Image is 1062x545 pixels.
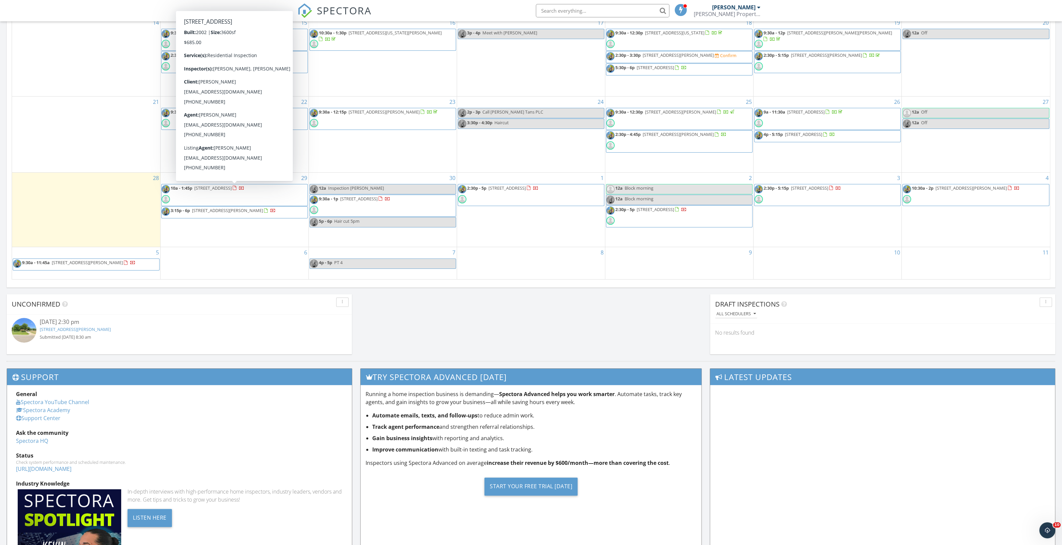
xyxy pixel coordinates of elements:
a: [STREET_ADDRESS][PERSON_NAME] [40,326,111,332]
a: 9a - 11:30a [STREET_ADDRESS] [764,109,844,115]
a: 2:30p - 5:15p [STREET_ADDRESS] [754,184,901,206]
a: Support Center [16,414,60,422]
a: Go to September 19, 2025 [893,17,901,28]
li: to reduce admin work. [372,411,696,419]
span: [STREET_ADDRESS][PERSON_NAME] [192,207,263,213]
a: 9:30a - 12:30p [STREET_ADDRESS][US_STATE] [615,30,723,36]
div: Confirm [720,53,736,58]
span: [STREET_ADDRESS][PERSON_NAME] [52,259,123,265]
td: Go to October 5, 2025 [12,247,160,280]
span: [STREET_ADDRESS] [637,64,674,70]
td: Go to September 24, 2025 [457,96,605,172]
span: Block morning [625,185,653,191]
a: 9:30a - 12:30p [STREET_ADDRESS][PERSON_NAME] [615,109,735,115]
div: Listen Here [128,509,172,527]
a: 2:30p - 4:15p [STREET_ADDRESS] [161,51,308,73]
a: 10:30a - 2p [STREET_ADDRESS][PERSON_NAME] [902,184,1049,206]
span: Inspection [PERSON_NAME] [328,185,384,191]
a: Go to October 7, 2025 [451,247,457,258]
span: 2:30p - 5:15p [764,185,789,191]
img: resized_20221013_091746.jpeg [606,64,615,73]
a: 9:30a - 4p [STREET_ADDRESS] [171,109,248,115]
a: 9:30a - 12:30p [STREET_ADDRESS][PERSON_NAME] [606,108,753,130]
span: 2:30p - 3:30p [615,52,641,58]
a: 9:30a - 11:45a [STREET_ADDRESS][PERSON_NAME] [22,259,136,265]
a: 10:30a - 1:30p [STREET_ADDRESS][US_STATE][PERSON_NAME] [319,30,442,42]
a: 2:30p - 5:15p [STREET_ADDRESS] [764,185,841,191]
img: default-user-f0147aede5fd5fa78ca7ade42f37bd4542148d508eef1c3d3ea960f66861d68b.jpg [755,40,763,48]
a: 10:30a - 1:30p [STREET_ADDRESS][US_STATE][PERSON_NAME] [309,29,456,51]
span: 12a [319,185,326,191]
input: Search everything... [536,4,669,17]
a: 4p - 5:15p [STREET_ADDRESS] [754,130,901,142]
a: Spectora HQ [16,437,48,444]
img: resized_20221013_091746.jpeg [903,30,911,38]
td: Go to October 8, 2025 [457,247,605,280]
a: Go to October 3, 2025 [896,173,901,183]
div: No results found [710,324,1055,342]
a: Go to September 20, 2025 [1041,17,1050,28]
span: [STREET_ADDRESS] [194,185,232,191]
a: 2:30p - 5:15p [STREET_ADDRESS][PERSON_NAME] [764,52,881,58]
span: [STREET_ADDRESS][PERSON_NAME] [935,185,1007,191]
a: Spectora Academy [16,406,70,414]
span: 2:30p - 4:15p [171,52,196,58]
span: 2:30p - 5:15p [764,52,789,58]
img: default-user-f0147aede5fd5fa78ca7ade42f37bd4542148d508eef1c3d3ea960f66861d68b.jpg [162,40,170,48]
span: 12a [912,30,919,36]
a: 9:30a - 12p [STREET_ADDRESS][PERSON_NAME][PERSON_NAME] [764,30,892,42]
img: resized_20221013_091746.jpeg [606,131,615,140]
img: default-user-f0147aede5fd5fa78ca7ade42f37bd4542148d508eef1c3d3ea960f66861d68b.jpg [755,195,763,203]
a: Go to September 24, 2025 [596,97,605,107]
strong: Automate emails, texts, and follow-ups [372,412,477,419]
span: [STREET_ADDRESS][US_STATE] [645,30,704,36]
div: Check system performance and scheduled maintenance. [16,460,343,465]
span: 3:30p - 4:30p [467,120,492,126]
div: Status [16,451,343,460]
img: resized_20221013_091746.jpeg [755,131,763,140]
a: 10:30a - 2p [STREET_ADDRESS][PERSON_NAME] [912,185,1019,191]
span: [STREET_ADDRESS] [198,52,235,58]
span: PT 4 [334,259,343,265]
a: [URL][DOMAIN_NAME] [16,465,71,473]
img: default-user-f0147aede5fd5fa78ca7ade42f37bd4542148d508eef1c3d3ea960f66861d68b.jpg [458,195,466,203]
li: and strengthen referral relationships. [372,423,696,431]
img: resized_20221013_091746.jpeg [755,185,763,193]
span: 5:30p - 6p [615,64,635,70]
img: resized_20221013_091746.jpeg [903,120,911,128]
span: 2p - 3p [467,109,480,115]
span: Draft Inspections [715,300,780,309]
a: 9:30a - 4p [STREET_ADDRESS] [161,108,308,130]
img: resized_20221013_091746.jpeg [903,185,911,193]
strong: Spectora Advanced helps you work smarter [499,390,615,398]
a: 9:30a - 12:15p [STREET_ADDRESS][PERSON_NAME] [309,108,456,130]
a: 2:30p - 5p [STREET_ADDRESS] [467,185,539,191]
a: Go to September 23, 2025 [448,97,457,107]
a: Go to October 11, 2025 [1041,247,1050,258]
a: Listen Here [128,514,172,521]
span: 9:30a - 1p [319,196,338,202]
img: default-user-f0147aede5fd5fa78ca7ade42f37bd4542148d508eef1c3d3ea960f66861d68b.jpg [903,195,911,203]
img: default-user-f0147aede5fd5fa78ca7ade42f37bd4542148d508eef1c3d3ea960f66861d68b.jpg [755,119,763,127]
a: 2:30p - 5p [STREET_ADDRESS] [606,205,753,227]
strong: Gain business insights [372,434,432,442]
div: All schedulers [716,312,756,316]
img: default-user-f0147aede5fd5fa78ca7ade42f37bd4542148d508eef1c3d3ea960f66861d68b.jpg [162,119,170,127]
td: Go to September 22, 2025 [160,96,308,172]
td: Go to September 27, 2025 [902,96,1050,172]
span: Off [921,120,927,126]
span: 3:15p - 6p [171,207,190,213]
td: Go to September 20, 2025 [902,17,1050,97]
span: 9:30a - 4p [171,109,190,115]
span: [STREET_ADDRESS][PERSON_NAME] [349,109,420,115]
a: 2:30p - 4:45p [STREET_ADDRESS][PERSON_NAME] [606,130,753,152]
a: Go to October 1, 2025 [599,173,605,183]
span: 3p - 4p [467,30,480,36]
img: resized_20221013_091746.jpeg [458,109,466,117]
div: Industry Knowledge [16,480,343,488]
img: resized_20221013_091746.jpeg [606,109,615,117]
div: [DATE] 2:30 pm [40,318,319,326]
a: 9:30a - 11:45a [STREET_ADDRESS][PERSON_NAME] [13,258,160,270]
a: 2:30p - 5p [STREET_ADDRESS] [458,184,604,206]
td: Go to September 18, 2025 [605,17,754,97]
